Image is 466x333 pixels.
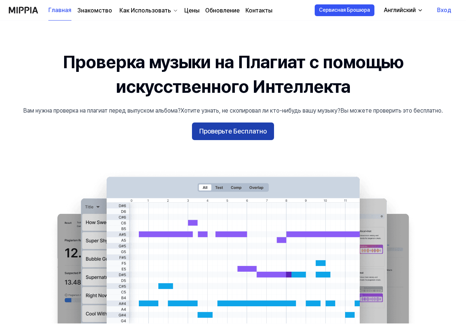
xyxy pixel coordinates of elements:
ya-tr-span: Проверьте Бесплатно [199,126,267,137]
ya-tr-span: Обновление [205,7,240,14]
ya-tr-span: Проверка музыки на Плагиат с помощью искусственного Интеллекта [63,51,404,97]
button: Проверьте Бесплатно [192,122,274,140]
ya-tr-span: Вы можете проверить это бесплатно. [340,107,443,114]
ya-tr-span: Английский [384,7,416,14]
a: Обновление [205,6,240,15]
button: Как Использовать [118,6,178,15]
a: Главная [48,0,71,21]
ya-tr-span: Сервисная Брошюра [319,7,370,14]
ya-tr-span: Вам нужна проверка на плагиат перед выпуском альбома? [23,107,181,114]
ya-tr-span: Цены [184,7,199,14]
a: Знакомство [77,6,112,15]
ya-tr-span: Знакомство [77,7,112,14]
ya-tr-span: Контакты [245,7,272,14]
ya-tr-span: Вход [437,6,451,15]
ya-tr-span: Как Использовать [119,7,171,14]
ya-tr-span: Хотите узнать, не скопировал ли кто-нибудь вашу музыку? [181,107,340,114]
a: Контакты [245,6,272,15]
a: Цены [184,6,199,15]
img: основное Изображение [42,169,424,323]
ya-tr-span: Главная [48,6,71,15]
button: Английский [378,3,428,18]
button: Сервисная Брошюра [315,4,374,16]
